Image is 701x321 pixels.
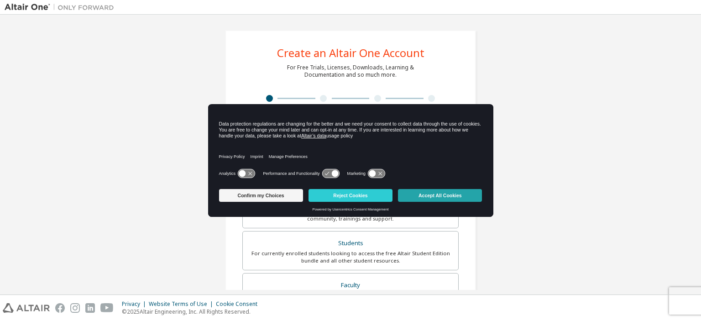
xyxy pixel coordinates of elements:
div: Privacy [122,300,149,308]
img: instagram.svg [70,303,80,313]
div: For currently enrolled students looking to access the free Altair Student Edition bundle and all ... [248,250,453,264]
div: Cookie Consent [216,300,263,308]
p: © 2025 Altair Engineering, Inc. All Rights Reserved. [122,308,263,316]
div: Faculty [248,279,453,292]
img: facebook.svg [55,303,65,313]
div: Website Terms of Use [149,300,216,308]
div: For Free Trials, Licenses, Downloads, Learning & Documentation and so much more. [287,64,414,79]
div: Students [248,237,453,250]
img: linkedin.svg [85,303,95,313]
img: Altair One [5,3,119,12]
img: youtube.svg [100,303,114,313]
img: altair_logo.svg [3,303,50,313]
div: Create an Altair One Account [277,47,424,58]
